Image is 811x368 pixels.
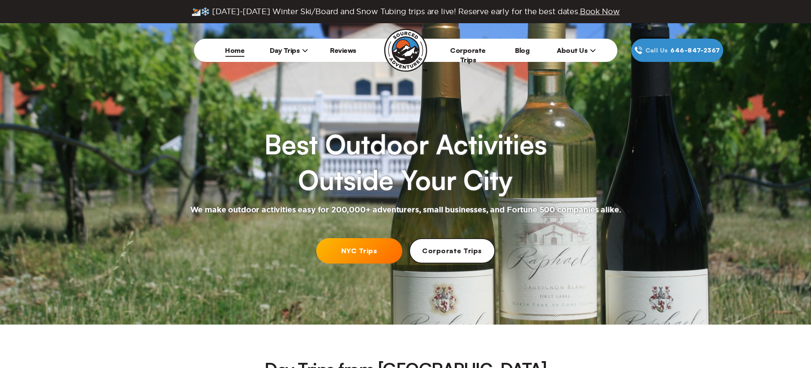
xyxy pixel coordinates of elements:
h1: Best Outdoor Activities Outside Your City [264,126,546,198]
a: Corporate Trips [409,238,495,264]
a: Blog [515,46,529,55]
a: Home [225,46,244,55]
span: Book Now [580,7,620,15]
span: Call Us [643,46,671,55]
a: Reviews [330,46,356,55]
h2: We make outdoor activities easy for 200,000+ adventurers, small businesses, and Fortune 500 compa... [190,205,621,215]
a: NYC Trips [316,238,402,264]
span: About Us [557,46,596,55]
span: ⛷️❄️ [DATE]-[DATE] Winter Ski/Board and Snow Tubing trips are live! Reserve early for the best da... [191,7,620,16]
img: Sourced Adventures company logo [384,29,427,72]
span: 646‍-847‍-2367 [670,46,720,55]
a: Call Us646‍-847‍-2367 [631,39,723,62]
span: Day Trips [270,46,308,55]
a: Corporate Trips [450,46,486,64]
